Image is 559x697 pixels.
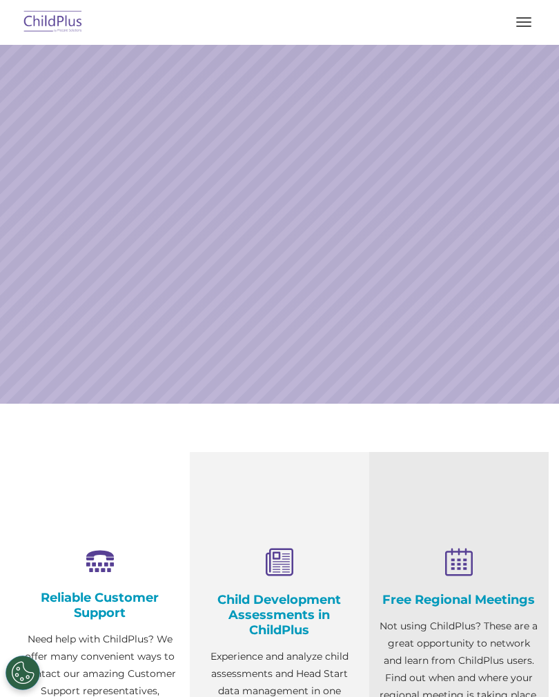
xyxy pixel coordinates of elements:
[200,592,359,638] h4: Child Development Assessments in ChildPlus
[6,656,40,690] button: Cookies Settings
[21,6,86,39] img: ChildPlus by Procare Solutions
[21,590,179,620] h4: Reliable Customer Support
[380,592,538,607] h4: Free Regional Meetings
